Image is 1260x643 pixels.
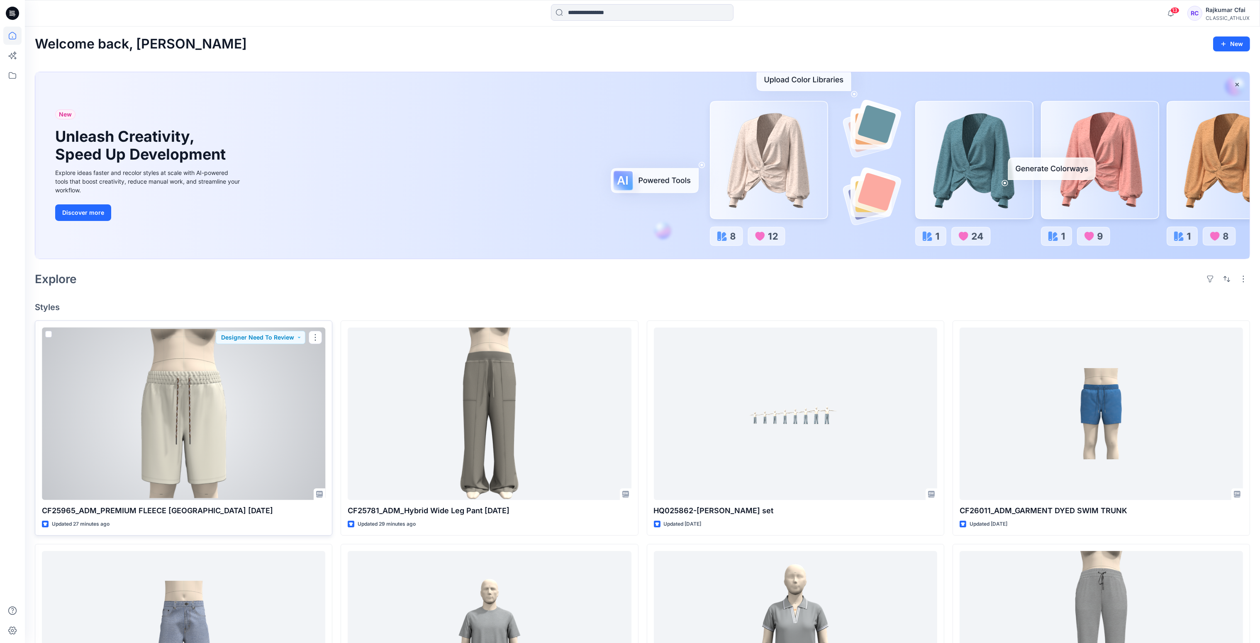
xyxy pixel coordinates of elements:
span: New [59,109,72,119]
span: 13 [1170,7,1180,14]
h4: Styles [35,302,1250,312]
div: RC [1187,6,1202,21]
p: HQ025862-[PERSON_NAME] set [654,505,937,517]
p: Updated 27 minutes ago [52,520,110,529]
div: Explore ideas faster and recolor styles at scale with AI-powered tools that boost creativity, red... [55,168,242,194]
p: Updated 29 minutes ago [358,520,416,529]
div: Rajkumar Cfai [1206,5,1250,15]
p: Updated [DATE] [970,520,1007,529]
p: CF25781_ADM_Hybrid Wide Leg Pant [DATE] [348,505,631,517]
a: Discover more [55,204,242,221]
h1: Unleash Creativity, Speed Up Development [55,128,229,163]
a: CF25965_ADM_PREMIUM FLEECE BERMUDA 25Aug25 [42,328,325,500]
a: HQ025862-BAGGY DENIM JEAN-Size set [654,328,937,500]
a: CF25781_ADM_Hybrid Wide Leg Pant 25Aug25 [348,328,631,500]
p: CF26011_ADM_GARMENT DYED SWIM TRUNK [960,505,1243,517]
h2: Explore [35,272,77,286]
a: CF26011_ADM_GARMENT DYED SWIM TRUNK [960,328,1243,500]
h2: Welcome back, [PERSON_NAME] [35,36,247,52]
button: New [1213,36,1250,51]
p: Updated [DATE] [664,520,702,529]
button: Discover more [55,204,111,221]
div: CLASSIC_ATHLUX [1206,15,1250,21]
p: CF25965_ADM_PREMIUM FLEECE [GEOGRAPHIC_DATA] [DATE] [42,505,325,517]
